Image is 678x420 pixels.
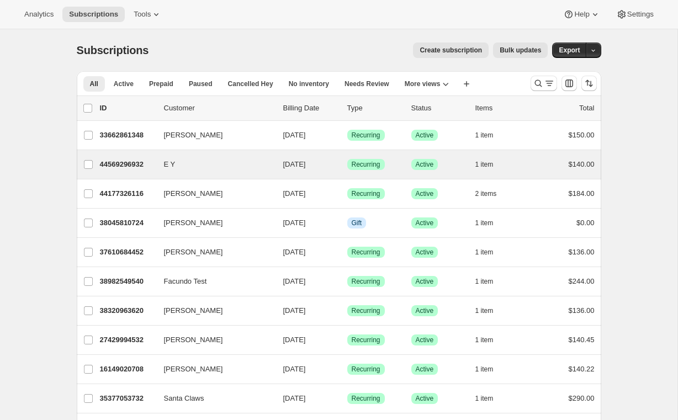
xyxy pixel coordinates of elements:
button: 1 item [475,157,506,172]
button: Sort the results [581,76,597,91]
span: $290.00 [569,394,595,402]
span: Analytics [24,10,54,19]
span: Facundo Test [164,276,207,287]
span: Recurring [352,306,380,315]
p: 38045810724 [100,217,155,228]
span: Recurring [352,131,380,140]
p: Total [579,103,594,114]
span: Paused [189,79,213,88]
button: Export [552,42,586,58]
button: [PERSON_NAME] [157,185,268,203]
span: Active [416,160,434,169]
span: [DATE] [283,306,306,315]
span: 1 item [475,336,494,344]
span: Subscriptions [69,10,118,19]
span: 1 item [475,131,494,140]
span: $150.00 [569,131,595,139]
span: 1 item [475,306,494,315]
button: Facundo Test [157,273,268,290]
p: 37610684452 [100,247,155,258]
button: Search and filter results [531,76,557,91]
button: 1 item [475,391,506,406]
p: 38982549540 [100,276,155,287]
div: 33662861348[PERSON_NAME][DATE]SuccessRecurringSuccessActive1 item$150.00 [100,127,595,143]
span: Active [416,277,434,286]
span: Tools [134,10,151,19]
button: [PERSON_NAME] [157,243,268,261]
span: Export [559,46,580,55]
span: Prepaid [149,79,173,88]
span: Help [574,10,589,19]
span: [PERSON_NAME] [164,364,223,375]
button: Bulk updates [493,42,548,58]
span: Recurring [352,189,380,198]
span: $0.00 [576,219,595,227]
div: 44177326116[PERSON_NAME][DATE]SuccessRecurringSuccessActive2 items$184.00 [100,186,595,201]
span: [PERSON_NAME] [164,130,223,141]
span: Settings [627,10,654,19]
span: Active [416,248,434,257]
p: Customer [164,103,274,114]
span: Active [416,306,434,315]
span: All [90,79,98,88]
button: Tools [127,7,168,22]
span: Active [416,131,434,140]
div: 27429994532[PERSON_NAME][DATE]SuccessRecurringSuccessActive1 item$140.45 [100,332,595,348]
div: Items [475,103,531,114]
span: Cancelled Hey [228,79,273,88]
button: Create new view [458,76,475,92]
span: Recurring [352,365,380,374]
span: 2 items [475,189,497,198]
span: 1 item [475,248,494,257]
div: 37610684452[PERSON_NAME][DATE]SuccessRecurringSuccessActive1 item$136.00 [100,244,595,260]
span: Bulk updates [500,46,541,55]
button: 1 item [475,361,506,377]
p: 35377053732 [100,393,155,404]
span: Subscriptions [77,44,149,56]
span: [DATE] [283,160,306,168]
span: 1 item [475,365,494,374]
span: Active [114,79,134,88]
button: [PERSON_NAME] [157,360,268,378]
span: Create subscription [420,46,482,55]
button: Santa Claws [157,390,268,407]
p: Status [411,103,467,114]
span: [DATE] [283,248,306,256]
span: E Y [164,159,176,170]
div: 38982549540Facundo Test[DATE]SuccessRecurringSuccessActive1 item$244.00 [100,274,595,289]
span: Recurring [352,394,380,403]
span: [PERSON_NAME] [164,334,223,345]
span: Needs Review [345,79,389,88]
div: 38320963620[PERSON_NAME][DATE]SuccessRecurringSuccessActive1 item$136.00 [100,303,595,318]
span: Active [416,219,434,227]
button: Help [557,7,607,22]
span: [PERSON_NAME] [164,188,223,199]
span: Gift [352,219,362,227]
p: 44569296932 [100,159,155,170]
span: Recurring [352,277,380,286]
span: Active [416,394,434,403]
span: [DATE] [283,365,306,373]
button: [PERSON_NAME] [157,126,268,144]
span: $244.00 [569,277,595,285]
span: [DATE] [283,336,306,344]
span: More views [405,79,441,88]
span: [DATE] [283,277,306,285]
span: Active [416,189,434,198]
button: 1 item [475,303,506,318]
button: E Y [157,156,268,173]
span: 1 item [475,160,494,169]
span: Recurring [352,160,380,169]
button: 1 item [475,332,506,348]
span: Active [416,365,434,374]
button: 1 item [475,274,506,289]
button: 1 item [475,215,506,231]
span: $140.22 [569,365,595,373]
span: [PERSON_NAME] [164,305,223,316]
span: Recurring [352,248,380,257]
button: More views [398,76,456,92]
div: Type [347,103,402,114]
button: 1 item [475,127,506,143]
button: Create subscription [413,42,489,58]
span: 1 item [475,277,494,286]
